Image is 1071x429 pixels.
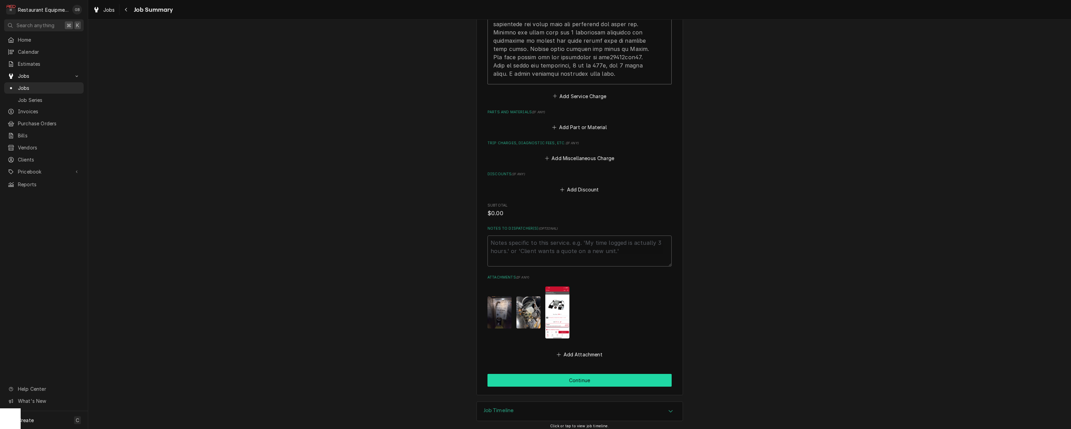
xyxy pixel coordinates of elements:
[4,34,84,45] a: Home
[487,140,672,146] label: Trip Charges, Diagnostic Fees, etc.
[552,91,607,101] button: Add Service Charge
[72,5,82,14] div: Gary Beaver's Avatar
[556,350,604,359] button: Add Attachment
[487,275,672,359] div: Attachments
[4,70,84,82] a: Go to Jobs
[121,4,132,15] button: Navigate back
[18,48,80,55] span: Calendar
[132,5,173,14] span: Job Summary
[4,395,84,407] a: Go to What's New
[512,172,525,176] span: ( if any )
[18,181,80,188] span: Reports
[4,106,84,117] a: Invoices
[487,226,672,266] div: Notes to Dispatcher(s)
[487,374,672,387] button: Continue
[18,132,80,139] span: Bills
[476,401,683,421] div: Job Timeline
[76,417,79,424] span: C
[4,154,84,165] a: Clients
[477,402,683,421] button: Accordion Details Expand Trigger
[18,36,80,43] span: Home
[4,46,84,57] a: Calendar
[487,171,672,177] label: Discounts
[4,19,84,31] button: Search anything⌘K
[544,154,615,163] button: Add Miscellaneous Charge
[532,110,545,114] span: ( if any )
[487,296,512,328] img: 2ek98kzSxSRcIxMGainG
[66,22,71,29] span: ⌘
[18,168,70,175] span: Pricebook
[487,171,672,194] div: Discounts
[566,141,579,145] span: ( if any )
[18,144,80,151] span: Vendors
[516,275,529,279] span: ( if any )
[477,402,683,421] div: Accordion Header
[4,58,84,70] a: Estimates
[4,118,84,129] a: Purchase Orders
[4,383,84,395] a: Go to Help Center
[487,140,672,163] div: Trip Charges, Diagnostic Fees, etc.
[551,123,608,132] button: Add Part or Material
[90,4,118,15] a: Jobs
[4,82,84,94] a: Jobs
[18,156,80,163] span: Clients
[4,94,84,106] a: Job Series
[516,296,540,328] img: 8fcOsu8ES3yaRuwdaHWj
[6,5,16,14] div: R
[487,203,672,218] div: Subtotal
[539,227,558,230] span: ( optional )
[487,203,672,208] span: Subtotal
[18,72,70,80] span: Jobs
[17,22,54,29] span: Search anything
[18,397,80,405] span: What's New
[487,226,672,231] label: Notes to Dispatcher(s)
[545,286,569,338] img: t8P1QKJLQh6SSUX02phq
[76,22,79,29] span: K
[103,6,115,13] span: Jobs
[6,5,16,14] div: Restaurant Equipment Diagnostics's Avatar
[4,179,84,190] a: Reports
[18,108,80,115] span: Invoices
[487,109,672,132] div: Parts and Materials
[18,6,69,13] div: Restaurant Equipment Diagnostics
[18,120,80,127] span: Purchase Orders
[4,142,84,153] a: Vendors
[4,130,84,141] a: Bills
[18,385,80,393] span: Help Center
[487,374,672,387] div: Button Group Row
[18,96,80,104] span: Job Series
[18,84,80,92] span: Jobs
[559,185,600,194] button: Add Discount
[487,210,503,217] span: $0.00
[487,275,672,280] label: Attachments
[4,166,84,177] a: Go to Pricebook
[487,374,672,387] div: Button Group
[18,60,80,67] span: Estimates
[484,407,514,414] h3: Job Timeline
[72,5,82,14] div: GB
[550,424,609,428] span: Click or tap to view job timeline.
[487,109,672,115] label: Parts and Materials
[18,417,34,423] span: Create
[487,209,672,218] span: Subtotal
